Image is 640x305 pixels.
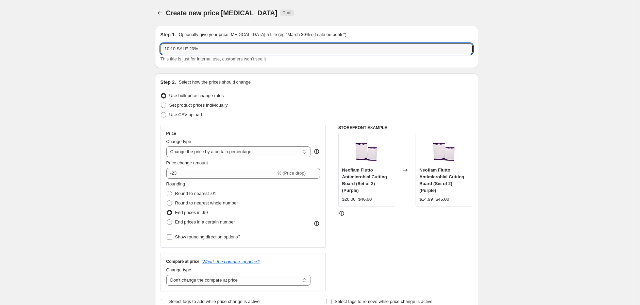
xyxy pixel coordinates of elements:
input: 30% off holiday sale [161,43,473,54]
span: End prices in .99 [175,210,208,215]
div: $20.00 [342,196,356,203]
span: Round to nearest whole number [175,200,238,205]
p: Select how the prices should change [179,79,251,86]
span: Change type [166,139,191,144]
img: NEOFLAM_FLUTTO_CUTTING_BOARDS_PURPLE_80x.jpg [431,138,458,165]
span: Set product prices individually [169,103,228,108]
strike: $46.00 [436,196,449,203]
span: Change type [166,267,191,272]
span: Price change amount [166,160,208,165]
span: End prices in a certain number [175,219,235,225]
input: -15 [166,168,276,179]
div: help [313,148,320,155]
button: Price change jobs [155,8,165,18]
img: NEOFLAM_FLUTTO_CUTTING_BOARDS_PURPLE_80x.jpg [353,138,380,165]
span: Rounding [166,181,185,186]
h2: Step 2. [161,79,176,86]
h3: Compare at price [166,259,200,264]
span: Select tags to add while price change is active [169,299,260,304]
button: What's the compare at price? [202,259,260,264]
span: This title is just for internal use, customers won't see it [161,56,266,61]
span: Neoflam Flutto Antimicrobial Cutting Board (Set of 2) (Purple) [342,167,387,193]
span: Round to nearest .01 [175,191,216,196]
div: $14.99 [419,196,433,203]
span: Use CSV upload [169,112,202,117]
span: % (Price drop) [277,171,306,176]
p: Optionally give your price [MEDICAL_DATA] a title (eg "March 30% off sale on boots") [179,31,346,38]
span: Create new price [MEDICAL_DATA] [166,9,277,17]
span: Show rounding direction options? [175,234,240,239]
span: Neoflam Flutto Antimicrobial Cutting Board (Set of 2) (Purple) [419,167,464,193]
h2: Step 1. [161,31,176,38]
h3: Price [166,131,176,136]
span: Use bulk price change rules [169,93,224,98]
span: Draft [283,10,291,16]
span: Select tags to remove while price change is active [335,299,433,304]
strike: $46.00 [358,196,372,203]
h6: STOREFRONT EXAMPLE [338,125,473,130]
